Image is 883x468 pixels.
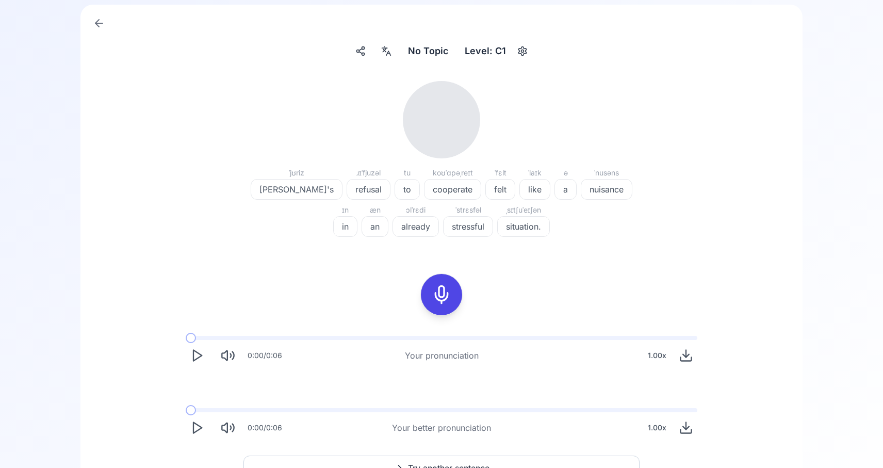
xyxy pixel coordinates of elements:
[393,220,438,233] span: already
[362,204,388,216] div: æn
[424,179,481,200] button: cooperate
[644,345,671,366] div: 1.00 x
[248,350,282,361] div: 0:00 / 0:06
[393,204,439,216] div: ɔlˈrɛdi
[248,423,282,433] div: 0:00 / 0:06
[486,183,515,196] span: felt
[404,42,452,60] button: No Topic
[186,344,208,367] button: Play
[519,167,550,179] div: ˈlaɪk
[362,216,388,237] button: an
[485,179,515,200] button: felt
[186,416,208,439] button: Play
[519,179,550,200] button: like
[461,42,510,60] div: Level: C1
[395,179,420,200] button: to
[581,167,632,179] div: ˈnusəns
[347,179,390,200] button: refusal
[485,167,515,179] div: ˈfɛlt
[424,183,481,196] span: cooperate
[347,167,390,179] div: ɹɪˈfjuzəl
[333,204,357,216] div: ɪn
[251,183,342,196] span: [PERSON_NAME]'s
[520,183,550,196] span: like
[498,220,549,233] span: situation.
[581,179,632,200] button: nuisance
[497,216,550,237] button: situation.
[581,183,632,196] span: nuisance
[251,179,342,200] button: [PERSON_NAME]'s
[405,349,479,362] div: Your pronunciation
[461,42,531,60] button: Level: C1
[444,220,493,233] span: stressful
[443,216,493,237] button: stressful
[554,179,577,200] button: a
[333,216,357,237] button: in
[362,220,388,233] span: an
[555,183,576,196] span: a
[347,183,390,196] span: refusal
[443,204,493,216] div: ˈstrɛsfəl
[554,167,577,179] div: ə
[251,167,342,179] div: ˈjʊriz
[393,216,439,237] button: already
[217,416,239,439] button: Mute
[392,422,491,434] div: Your better pronunciation
[424,167,481,179] div: koʊˈɑpəˌreɪt
[675,344,697,367] button: Download audio
[644,417,671,438] div: 1.00 x
[675,416,697,439] button: Download audio
[395,167,420,179] div: tu
[395,183,419,196] span: to
[497,204,550,216] div: ˌsɪtʃuˈeɪʃən
[408,44,448,58] span: No Topic
[217,344,239,367] button: Mute
[334,220,357,233] span: in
